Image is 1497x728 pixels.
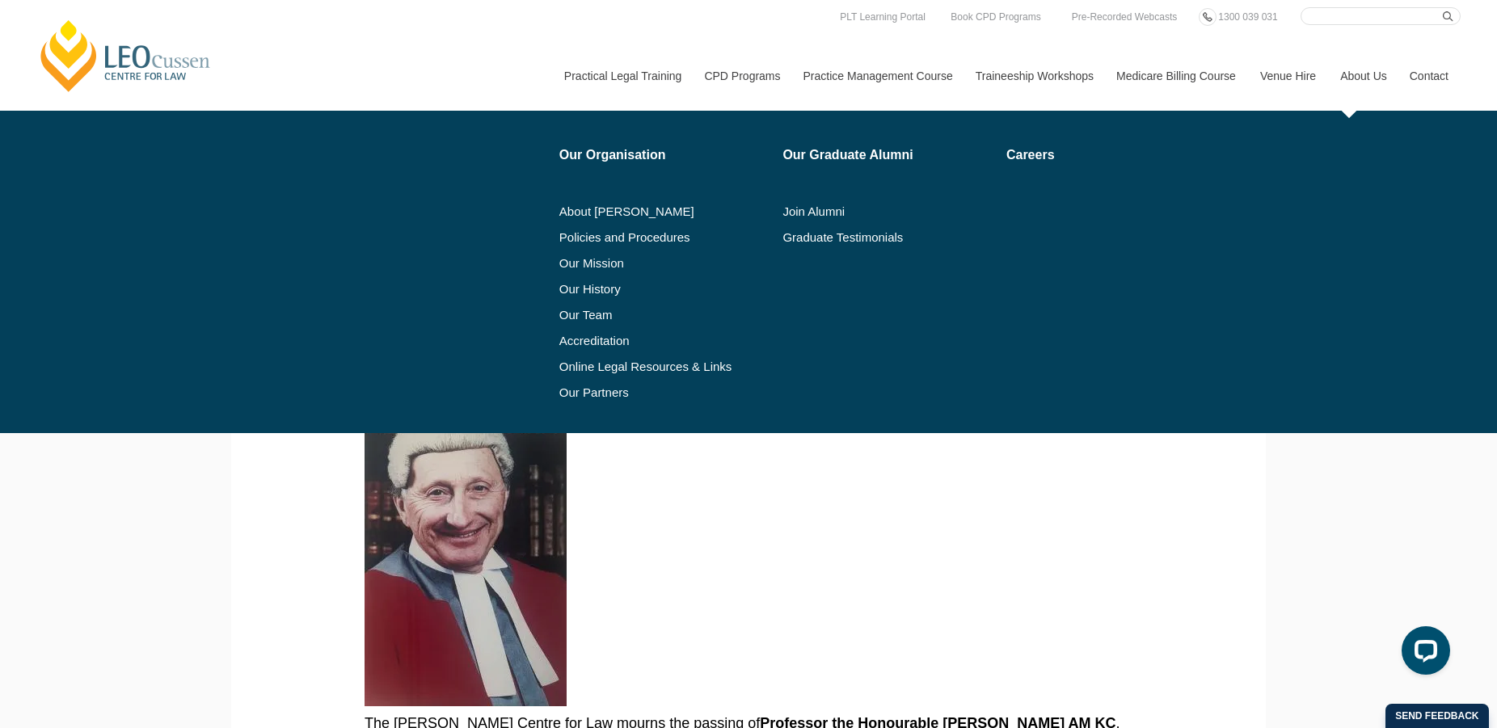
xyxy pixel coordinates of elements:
a: Venue Hire [1248,41,1328,111]
a: Graduate Testimonials [782,231,995,244]
a: Our Team [559,309,772,322]
span: 1300 039 031 [1218,11,1277,23]
a: Book CPD Programs [947,8,1044,26]
a: Join Alumni [782,205,995,218]
a: About Us [1328,41,1398,111]
a: Contact [1398,41,1461,111]
a: Medicare Billing Course [1104,41,1248,111]
a: Pre-Recorded Webcasts [1068,8,1182,26]
a: Practice Management Course [791,41,964,111]
a: Our History [559,283,772,296]
a: Online Legal Resources & Links [559,360,772,373]
a: [PERSON_NAME] Centre for Law [36,18,215,94]
iframe: LiveChat chat widget [1389,620,1457,688]
a: CPD Programs [692,41,791,111]
a: Our Graduate Alumni [782,149,995,162]
a: Careers [1006,149,1190,162]
a: Our Mission [559,257,732,270]
a: Traineeship Workshops [964,41,1104,111]
a: Our Organisation [559,149,772,162]
a: PLT Learning Portal [836,8,930,26]
a: Our Partners [559,386,772,399]
a: Policies and Procedures [559,231,772,244]
a: About [PERSON_NAME] [559,205,772,218]
a: Practical Legal Training [552,41,693,111]
a: Accreditation [559,335,772,347]
a: 1300 039 031 [1214,8,1281,26]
